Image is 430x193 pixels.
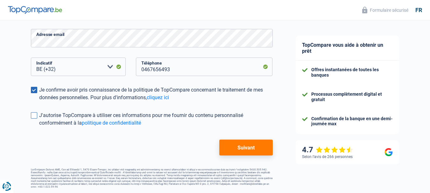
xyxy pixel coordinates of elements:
div: Offres instantanées de toutes les banques [311,67,393,78]
div: TopCompare vous aide à obtenir un prêt [296,36,399,61]
button: Suivant [219,140,272,155]
div: Je confirme avoir pris connaissance de la politique de TopCompare concernant le traitement de mes... [39,86,273,101]
div: Selon l’avis de 266 personnes [302,155,353,159]
img: TopCompare Logo [8,6,62,14]
input: 401020304 [136,58,273,76]
a: cliquez ici [147,94,169,100]
div: J'autorise TopCompare à utiliser ces informations pour me fournir du contenu personnalisé conform... [39,112,273,127]
div: Processus complètement digital et gratuit [311,92,393,102]
footer: LorEmipsum Dolorsi AME, Con ad Elitsedd 1, 5470 Eiusm-Tempor, inc utlabor etd magnaaliq eni admin... [31,168,273,188]
div: Confirmation de la banque en une demi-journée max [311,116,393,127]
button: Formulaire sécurisé [358,5,412,15]
div: fr [415,7,422,14]
a: politique de confidentialité [82,120,141,126]
div: 4.7 [302,145,353,155]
